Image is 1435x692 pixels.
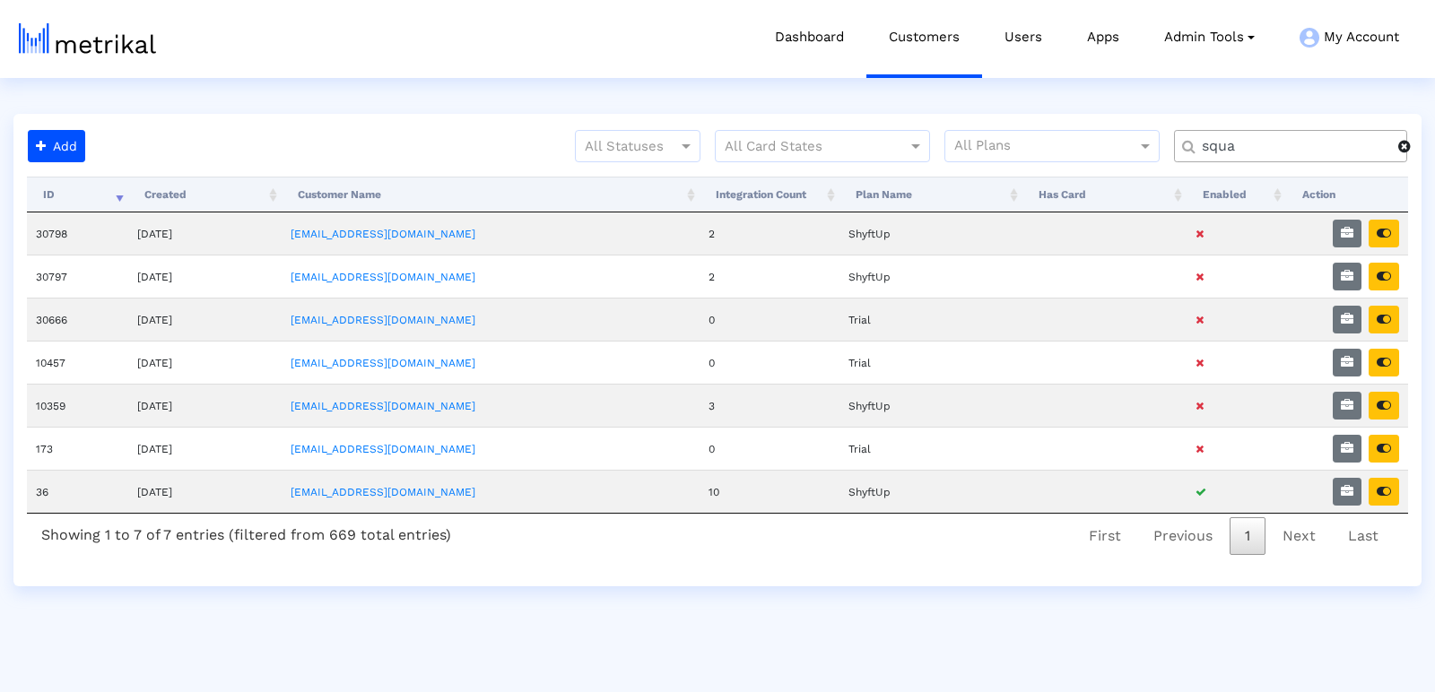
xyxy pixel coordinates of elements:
[28,130,85,162] button: Add
[839,177,1022,212] th: Plan Name: activate to sort column ascending
[27,212,128,255] td: 30798
[839,255,1022,298] td: ShyftUp
[700,255,839,298] td: 2
[291,400,475,412] a: [EMAIL_ADDRESS][DOMAIN_NAME]
[27,427,128,470] td: 173
[839,384,1022,427] td: ShyftUp
[1230,517,1265,555] a: 1
[128,177,282,212] th: Created: activate to sort column ascending
[27,341,128,384] td: 10457
[1138,517,1228,555] a: Previous
[19,23,156,54] img: metrical-logo-light.png
[128,341,282,384] td: [DATE]
[1333,517,1394,555] a: Last
[128,427,282,470] td: [DATE]
[291,443,475,455] a: [EMAIL_ADDRESS][DOMAIN_NAME]
[700,427,839,470] td: 0
[1300,28,1319,48] img: my-account-menu-icon.png
[291,314,475,326] a: [EMAIL_ADDRESS][DOMAIN_NAME]
[700,470,839,513] td: 10
[128,212,282,255] td: [DATE]
[954,135,1140,159] input: All Plans
[128,470,282,513] td: [DATE]
[27,470,128,513] td: 36
[839,212,1022,255] td: ShyftUp
[839,298,1022,341] td: Trial
[839,470,1022,513] td: ShyftUp
[291,271,475,283] a: [EMAIL_ADDRESS][DOMAIN_NAME]
[291,228,475,240] a: [EMAIL_ADDRESS][DOMAIN_NAME]
[128,384,282,427] td: [DATE]
[27,255,128,298] td: 30797
[1286,177,1408,212] th: Action
[291,357,475,369] a: [EMAIL_ADDRESS][DOMAIN_NAME]
[1187,177,1286,212] th: Enabled: activate to sort column ascending
[128,298,282,341] td: [DATE]
[1189,137,1398,156] input: Customer Name
[725,135,888,159] input: All Card States
[700,212,839,255] td: 2
[1267,517,1331,555] a: Next
[27,384,128,427] td: 10359
[839,427,1022,470] td: Trial
[27,177,128,212] th: ID: activate to sort column ascending
[700,298,839,341] td: 0
[1074,517,1136,555] a: First
[291,486,475,498] a: [EMAIL_ADDRESS][DOMAIN_NAME]
[128,255,282,298] td: [DATE]
[700,177,839,212] th: Integration Count: activate to sort column ascending
[27,298,128,341] td: 30666
[282,177,700,212] th: Customer Name: activate to sort column ascending
[700,341,839,384] td: 0
[27,514,465,550] div: Showing 1 to 7 of 7 entries (filtered from 669 total entries)
[839,341,1022,384] td: Trial
[1022,177,1187,212] th: Has Card: activate to sort column ascending
[700,384,839,427] td: 3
